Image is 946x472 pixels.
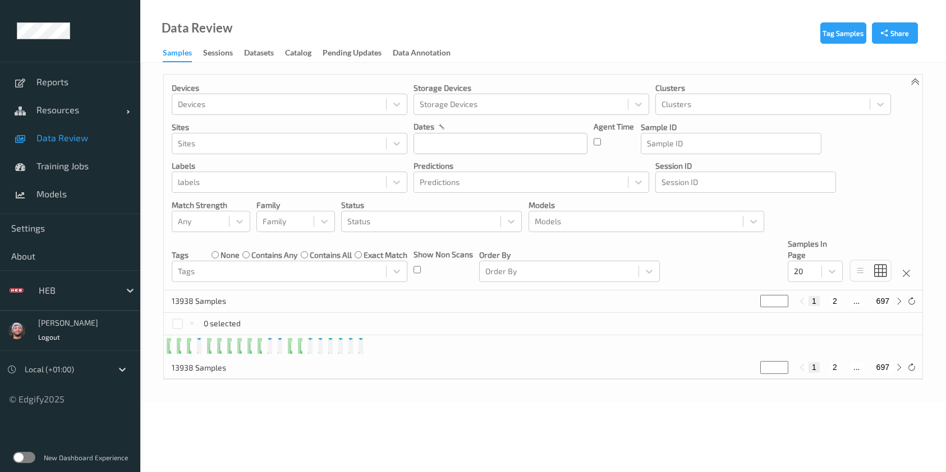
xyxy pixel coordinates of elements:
button: 2 [829,296,841,306]
p: Show Non Scans [414,249,473,260]
label: none [221,249,240,261]
div: Data Annotation [393,47,451,61]
button: 1 [809,296,820,306]
p: Clusters [655,82,891,94]
p: Storage Devices [414,82,649,94]
button: 697 [873,362,893,372]
label: exact match [364,249,407,261]
a: Pending Updates [323,45,393,61]
div: Samples [163,47,192,62]
button: 697 [873,296,893,306]
a: Sessions [203,45,244,61]
p: Devices [172,82,407,94]
p: Sample ID [641,122,821,133]
button: 2 [829,362,841,372]
p: Order By [479,249,660,261]
button: ... [850,362,864,372]
a: Samples [163,45,203,62]
p: 0 selected [204,318,241,329]
p: dates [414,121,434,132]
p: Match Strength [172,200,250,211]
p: Predictions [414,160,649,172]
p: Sites [172,122,407,133]
p: Family [256,200,335,211]
p: 13938 Samples [172,295,256,307]
a: Datasets [244,45,285,61]
div: Pending Updates [323,47,382,61]
p: Models [529,200,764,211]
a: Catalog [285,45,323,61]
a: Data Annotation [393,45,462,61]
div: Data Review [162,22,232,34]
div: Sessions [203,47,233,61]
button: ... [850,296,864,306]
label: contains all [310,249,352,261]
p: Agent Time [594,121,634,132]
p: Status [341,200,522,211]
p: 13938 Samples [172,362,256,373]
p: Tags [172,249,189,261]
p: Session ID [655,160,836,172]
label: contains any [251,249,297,261]
button: Tag Samples [820,22,866,44]
p: Samples In Page [788,238,843,261]
div: Datasets [244,47,274,61]
div: Catalog [285,47,311,61]
button: Share [872,22,918,44]
button: 1 [809,362,820,372]
p: labels [172,160,407,172]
